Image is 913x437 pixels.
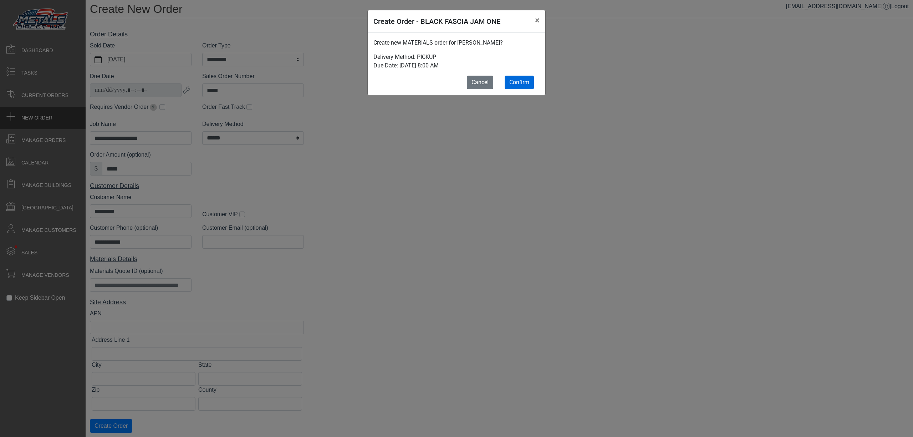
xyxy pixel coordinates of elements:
button: Confirm [505,76,534,89]
h5: Create Order - BLACK FASCIA JAM ONE [373,16,500,27]
button: Cancel [467,76,493,89]
span: Confirm [509,79,529,86]
p: Delivery Method: PICKUP Due Date: [DATE] 8:00 AM [373,53,540,70]
p: Create new MATERIALS order for [PERSON_NAME]? [373,39,540,47]
button: Close [529,10,545,30]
